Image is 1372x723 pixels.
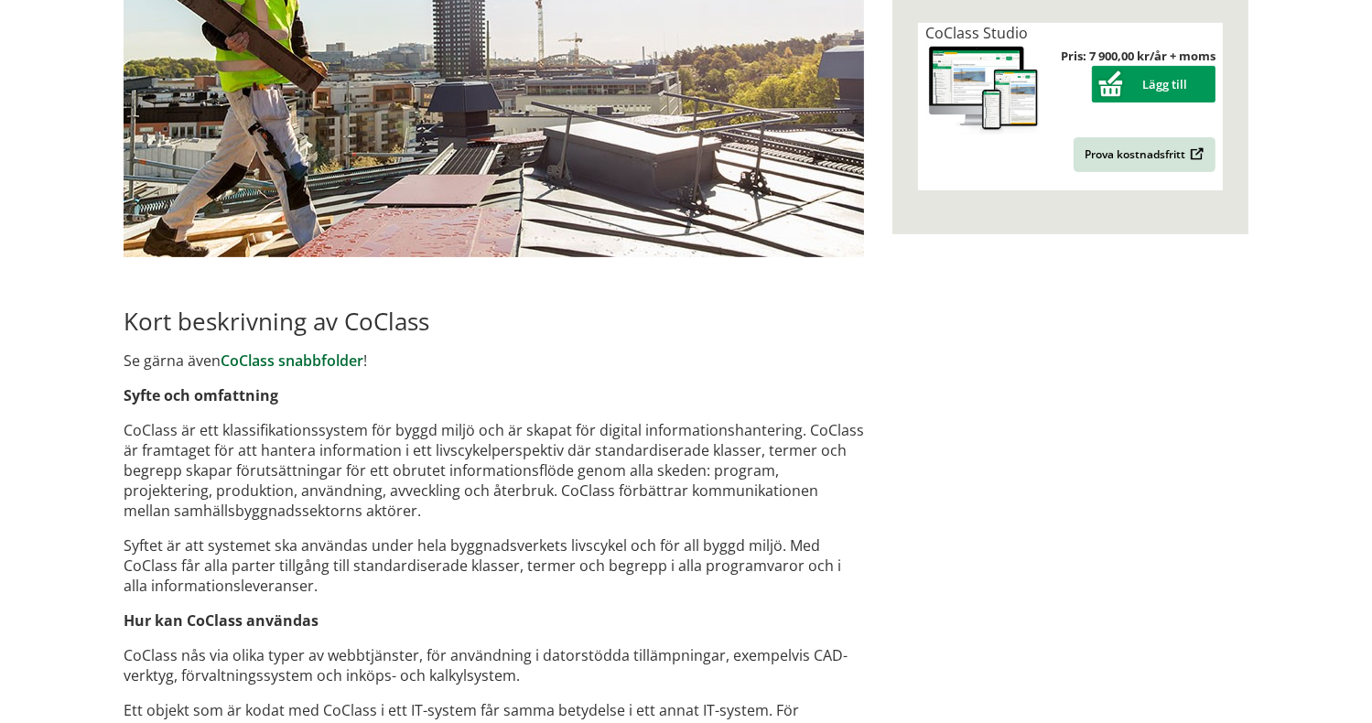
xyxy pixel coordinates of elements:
p: CoClass nås via olika typer av webbtjänster, för användning i datorstödda tillämpningar, exempelv... [124,645,864,685]
a: Lägg till [1092,76,1215,92]
strong: Hur kan CoClass användas [124,610,319,631]
a: CoClass snabbfolder [221,351,363,371]
p: Se gärna även ! [124,351,864,371]
p: Syftet är att systemet ska användas under hela byggnadsverkets livscykel och för all byggd miljö.... [124,535,864,596]
img: coclass-license.jpg [925,43,1043,135]
strong: Pris: 7 900,00 kr/år + moms [1061,48,1215,64]
button: Lägg till [1092,66,1215,103]
a: Prova kostnadsfritt [1074,137,1215,172]
p: CoClass är ett klassifikationssystem för byggd miljö och är skapat för digital informationshanter... [124,420,864,521]
h2: Kort beskrivning av CoClass [124,307,864,336]
span: CoClass Studio [925,23,1028,43]
strong: Syfte och omfattning [124,385,278,405]
img: Outbound.png [1187,147,1205,161]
